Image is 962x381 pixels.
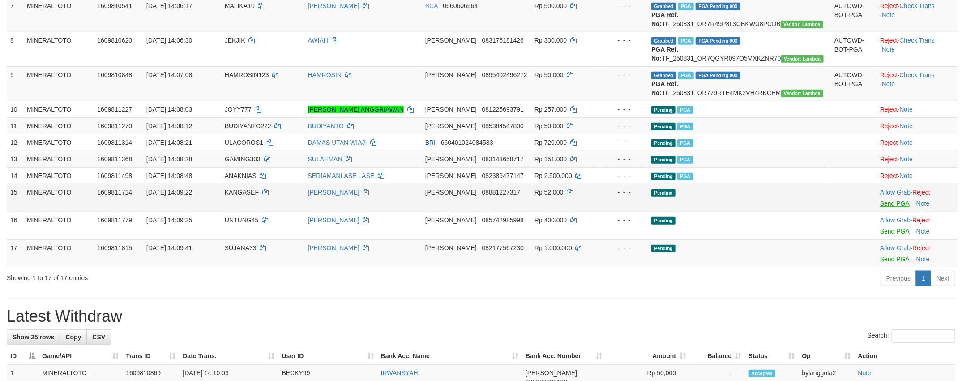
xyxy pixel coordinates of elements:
th: Trans ID: activate to sort column ascending [122,348,179,364]
a: Note [882,46,895,53]
a: BUDIYANTO [308,122,344,130]
span: Copy 082389477147 to clipboard [482,172,524,179]
a: Reject [880,37,898,44]
th: Action [855,348,955,364]
div: - - - [604,155,645,164]
span: [DATE] 14:08:48 [146,172,192,179]
td: · [876,117,958,134]
a: Send PGA [880,200,909,207]
label: Search: [868,329,955,343]
span: Grabbed [651,3,676,10]
span: Rp 300.000 [534,37,567,44]
span: [PERSON_NAME] [425,106,477,113]
span: Marked by bylanggota2 [678,37,694,45]
a: HAMROSIN [308,71,342,78]
span: PGA Pending [696,37,740,45]
span: Rp 2.500.000 [534,172,572,179]
a: Note [900,139,913,146]
span: Rp 50.000 [534,71,564,78]
span: [PERSON_NAME] [425,122,477,130]
span: 1609811368 [97,156,132,163]
span: GAMING303 [225,156,261,163]
a: Next [931,271,955,286]
span: [PERSON_NAME] [425,244,477,251]
span: Pending [651,217,676,225]
span: Marked by bylanggota2 [678,3,694,10]
td: · [876,184,958,212]
span: 1609810541 [97,2,132,9]
td: MINERALTOTO [23,151,94,167]
span: Accepted [749,370,776,377]
span: Vendor URL: https://order7.1velocity.biz [781,90,824,97]
span: · [880,244,912,251]
span: SUJANA33 [225,244,257,251]
td: · [876,239,958,267]
span: MALIKA10 [225,2,255,9]
span: Rp 400.000 [534,216,567,224]
a: Note [882,11,895,18]
span: [DATE] 14:09:41 [146,244,192,251]
span: BUDIYANTO222 [225,122,271,130]
td: MINERALTOTO [23,117,94,134]
span: [DATE] 14:07:08 [146,71,192,78]
a: Allow Grab [880,216,911,224]
td: TF_250831_OR779RTE4MK2VH4RKCEM [648,66,831,101]
td: MINERALTOTO [23,167,94,184]
a: Note [900,106,913,113]
span: 1609810848 [97,71,132,78]
td: 9 [7,66,23,101]
td: 17 [7,239,23,267]
span: [PERSON_NAME] [425,172,477,179]
span: Copy 085742985998 to clipboard [482,216,524,224]
td: · · [876,66,958,101]
td: · [876,151,958,167]
span: Copy 085384547800 to clipboard [482,122,524,130]
div: Showing 1 to 17 of 17 entries [7,270,394,282]
a: Note [916,255,930,263]
a: [PERSON_NAME] [308,244,359,251]
a: Previous [881,271,916,286]
a: CSV [86,329,111,345]
a: IRWANSYAH [381,369,418,377]
a: Reject [913,244,931,251]
span: [PERSON_NAME] [526,369,577,377]
td: 12 [7,134,23,151]
a: [PERSON_NAME] ANGGRIAWAN [308,106,404,113]
span: KANGASEF [225,189,259,196]
span: 1609811227 [97,106,132,113]
a: Reject [880,106,898,113]
td: 16 [7,212,23,239]
span: Grabbed [651,37,676,45]
span: Copy 083176181426 to clipboard [482,37,524,44]
span: [PERSON_NAME] [425,37,477,44]
div: - - - [604,216,645,225]
div: - - - [604,70,645,79]
td: 14 [7,167,23,184]
span: Copy [65,333,81,341]
a: [PERSON_NAME] [308,189,359,196]
b: PGA Ref. No: [651,11,678,27]
span: Copy 083143658717 to clipboard [482,156,524,163]
span: Rp 257.000 [534,106,567,113]
span: 1609811815 [97,244,132,251]
span: BCA [425,2,438,9]
a: Show 25 rows [7,329,60,345]
a: Note [916,200,930,207]
th: Balance: activate to sort column ascending [689,348,745,364]
span: [DATE] 14:08:03 [146,106,192,113]
td: · [876,212,958,239]
span: 1609811498 [97,172,132,179]
a: SERIAMANLASE LASE [308,172,375,179]
span: Pending [651,189,676,197]
th: Amount: activate to sort column ascending [606,348,689,364]
span: HAMROSIN123 [225,71,269,78]
span: [DATE] 14:06:17 [146,2,192,9]
a: DAMAS UTAN WIAJI [308,139,367,146]
td: MINERALTOTO [23,66,94,101]
a: Check Trans [900,37,935,44]
a: SULAEMAN [308,156,342,163]
a: Send PGA [880,228,909,235]
div: - - - [604,1,645,10]
span: ULACOROS1 [225,139,263,146]
span: Vendor URL: https://order7.1velocity.biz [781,21,823,28]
